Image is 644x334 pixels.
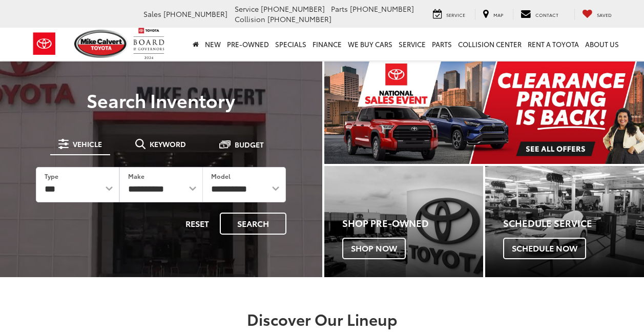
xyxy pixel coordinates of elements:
[342,238,406,259] span: Shop Now
[485,166,644,277] a: Schedule Service Schedule Now
[224,28,272,60] a: Pre-Owned
[331,4,348,14] span: Parts
[202,28,224,60] a: New
[190,28,202,60] a: Home
[128,172,144,180] label: Make
[574,9,619,20] a: My Saved Vehicles
[503,238,586,259] span: Schedule Now
[345,28,396,60] a: WE BUY CARS
[235,141,264,148] span: Budget
[235,14,265,24] span: Collision
[211,172,231,180] label: Model
[513,9,566,20] a: Contact
[324,166,483,277] div: Toyota
[267,14,331,24] span: [PHONE_NUMBER]
[309,28,345,60] a: Finance
[342,218,483,228] h4: Shop Pre-Owned
[73,140,102,148] span: Vehicle
[324,166,483,277] a: Shop Pre-Owned Shop Now
[525,28,582,60] a: Rent a Toyota
[582,28,622,60] a: About Us
[220,213,286,235] button: Search
[485,166,644,277] div: Toyota
[261,4,325,14] span: [PHONE_NUMBER]
[535,11,558,18] span: Contact
[150,140,186,148] span: Keyword
[597,11,612,18] span: Saved
[22,90,301,110] h3: Search Inventory
[25,27,64,60] img: Toyota
[163,9,227,19] span: [PHONE_NUMBER]
[45,172,58,180] label: Type
[425,9,473,20] a: Service
[455,28,525,60] a: Collision Center
[503,218,644,228] h4: Schedule Service
[74,30,129,58] img: Mike Calvert Toyota
[396,28,429,60] a: Service
[235,4,259,14] span: Service
[30,310,614,327] h2: Discover Our Lineup
[143,9,161,19] span: Sales
[475,9,511,20] a: Map
[177,213,218,235] button: Reset
[493,11,503,18] span: Map
[429,28,455,60] a: Parts
[446,11,465,18] span: Service
[272,28,309,60] a: Specials
[350,4,414,14] span: [PHONE_NUMBER]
